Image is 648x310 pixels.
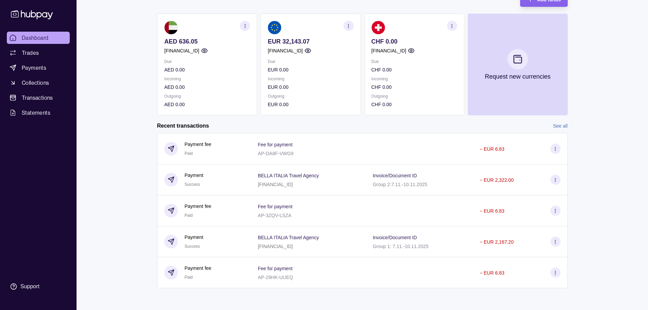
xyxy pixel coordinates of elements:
p: Incoming [371,75,457,83]
span: Paid [185,213,193,218]
p: Due [164,58,250,65]
p: CHF 0.00 [371,101,457,108]
p: AP-29HK-UUEQ [258,275,293,280]
img: ch [371,21,385,34]
a: See all [553,122,568,130]
p: CHF 0.00 [371,66,457,74]
p: Outgoing [371,93,457,100]
span: Payments [22,64,46,72]
p: Group 2:7.11.-10.11.2025 [373,182,427,187]
img: eu [268,21,281,34]
p: CHF 0.00 [371,38,457,45]
p: BELLA ITALIA Travel Agency [258,235,319,240]
img: ae [164,21,178,34]
p: − EUR 2,167.20 [480,239,514,245]
span: Success [185,182,200,187]
p: AP-DA8F-VWG9 [258,151,294,156]
p: Payment fee [185,264,212,272]
span: Statements [22,109,50,117]
p: AP-3ZQV-LSZA [258,213,292,218]
p: − EUR 6.83 [480,146,504,152]
a: Dashboard [7,32,70,44]
p: Fee for payment [258,142,293,147]
a: Trades [7,47,70,59]
div: Support [20,283,39,290]
span: Dashboard [22,34,49,42]
p: Due [371,58,457,65]
p: Due [268,58,353,65]
p: CHF 0.00 [371,83,457,91]
p: Payment [185,233,203,241]
p: Fee for payment [258,266,293,271]
button: Request new currencies [467,14,567,115]
p: AED 0.00 [164,66,250,74]
span: Success [185,244,200,249]
p: BELLA ITALIA Travel Agency [258,173,319,178]
p: EUR 0.00 [268,66,353,74]
a: Support [7,279,70,294]
span: Collections [22,79,49,87]
p: Incoming [164,75,250,83]
p: [FINANCIAL_ID] [164,47,199,54]
p: − EUR 2,322.00 [480,177,514,183]
p: [FINANCIAL_ID] [268,47,303,54]
p: Outgoing [164,93,250,100]
p: Outgoing [268,93,353,100]
p: AED 0.00 [164,101,250,108]
p: Invoice/Document ID [373,235,417,240]
a: Transactions [7,92,70,104]
span: Paid [185,151,193,156]
h2: Recent transactions [157,122,209,130]
span: Paid [185,275,193,280]
p: Payment fee [185,141,212,148]
p: Request new currencies [485,73,550,80]
p: AED 636.05 [164,38,250,45]
p: Incoming [268,75,353,83]
p: [FINANCIAL_ID] [258,244,293,249]
p: [FINANCIAL_ID] [258,182,293,187]
a: Payments [7,62,70,74]
p: EUR 0.00 [268,83,353,91]
p: Payment [185,172,203,179]
p: Group 1: 7.11.-10.11.2025 [373,244,429,249]
p: AED 0.00 [164,83,250,91]
p: Invoice/Document ID [373,173,417,178]
p: [FINANCIAL_ID] [371,47,406,54]
p: − EUR 6.83 [480,270,504,276]
span: Transactions [22,94,53,102]
p: Fee for payment [258,204,293,209]
a: Collections [7,77,70,89]
p: Payment fee [185,202,212,210]
p: − EUR 6.83 [480,208,504,214]
p: EUR 0.00 [268,101,353,108]
span: Trades [22,49,39,57]
p: EUR 32,143.07 [268,38,353,45]
a: Statements [7,107,70,119]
